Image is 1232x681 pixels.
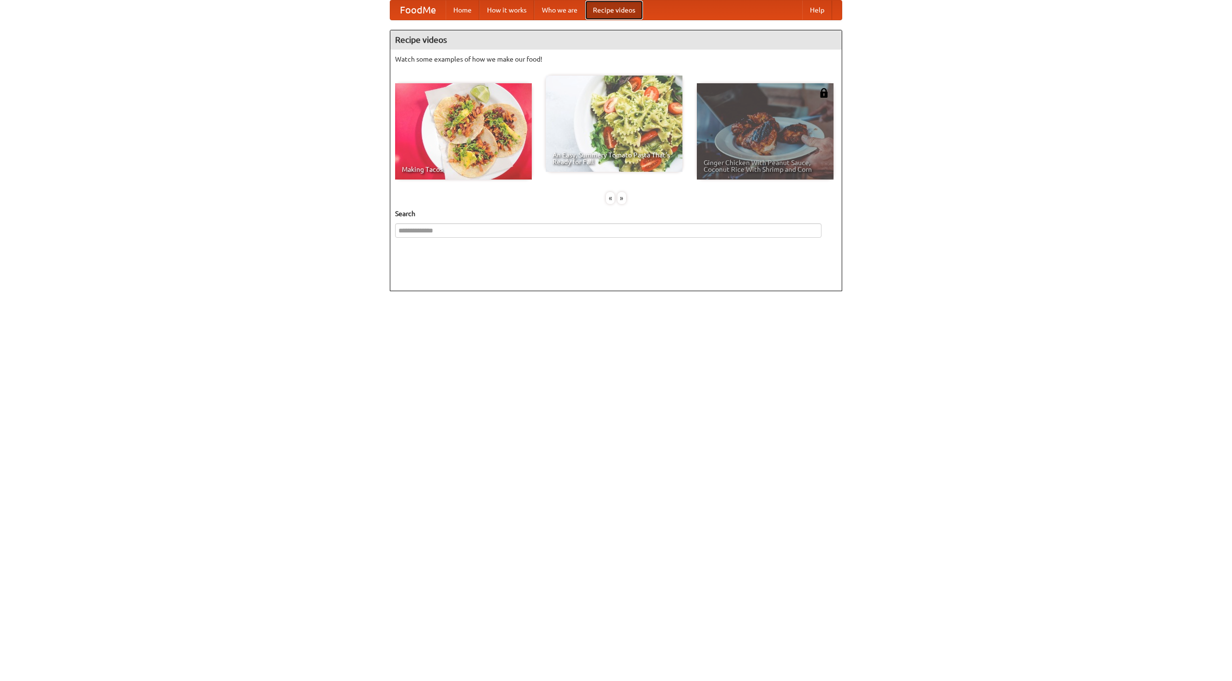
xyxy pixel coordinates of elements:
h5: Search [395,209,837,218]
a: Who we are [534,0,585,20]
a: Making Tacos [395,83,532,180]
a: How it works [479,0,534,20]
h4: Recipe videos [390,30,842,50]
a: Recipe videos [585,0,643,20]
a: An Easy, Summery Tomato Pasta That's Ready for Fall [546,76,682,172]
div: » [617,192,626,204]
span: An Easy, Summery Tomato Pasta That's Ready for Fall [552,152,676,165]
p: Watch some examples of how we make our food! [395,54,837,64]
a: Help [802,0,832,20]
a: FoodMe [390,0,446,20]
a: Home [446,0,479,20]
img: 483408.png [819,88,829,98]
div: « [606,192,615,204]
span: Making Tacos [402,166,525,173]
